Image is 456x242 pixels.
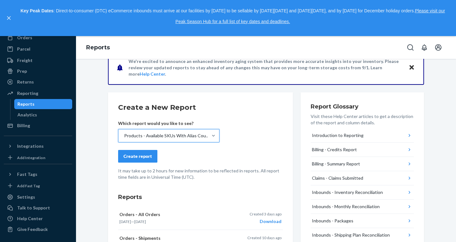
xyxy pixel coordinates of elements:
[312,146,357,153] div: Billing - Credits Report
[4,66,72,76] a: Prep
[4,203,72,213] a: Talk to Support
[118,120,219,127] p: Which report would you like to see?
[4,77,72,87] a: Returns
[17,205,50,211] div: Talk to Support
[118,150,157,163] button: Create report
[4,44,72,54] a: Parcel
[21,8,54,13] strong: Key Peak Dates
[6,15,12,21] button: close,
[118,206,283,230] button: Orders - All Orders[DATE]—[DATE]Created 3 days agoDownload
[17,215,43,222] div: Help Center
[408,63,416,72] button: Close
[312,232,390,238] div: Inbounds - Shipping Plan Reconciliation
[119,211,226,218] p: Orders - All Orders
[17,155,45,160] div: Add Integration
[432,41,445,54] button: Open account menu
[17,34,32,41] div: Orders
[17,79,34,85] div: Returns
[134,219,146,224] time: [DATE]
[311,113,414,126] p: Visit these Help Center articles to get a description of the report and column details.
[17,194,35,200] div: Settings
[4,192,72,202] a: Settings
[175,8,445,24] a: Please visit our Peak Season Hub for a full list of key dates and deadlines.
[311,185,414,200] button: Inbounds - Inventory Reconciliation
[4,214,72,224] a: Help Center
[15,6,450,27] p: : Direct-to-consumer (DTC) eCommerce inbounds must arrive at our facilities by [DATE] to be sella...
[17,90,38,96] div: Reporting
[418,41,431,54] button: Open notifications
[17,46,30,52] div: Parcel
[17,57,33,64] div: Freight
[14,110,73,120] a: Analytics
[250,211,282,217] p: Created 3 days ago
[4,55,72,65] a: Freight
[312,203,380,210] div: Inbounds - Monthly Reconciliation
[17,112,37,118] div: Analytics
[17,171,37,177] div: Fast Tags
[4,121,72,131] a: Billing
[311,143,414,157] button: Billing - Credits Report
[311,128,414,143] button: Introduction to Reporting
[404,41,417,54] button: Open Search Box
[17,183,40,189] div: Add Fast Tag
[311,157,414,171] button: Billing - Summary Report
[119,219,131,224] time: [DATE]
[17,226,48,233] div: Give Feedback
[311,102,414,111] h3: Report Glossary
[311,171,414,185] button: Claims - Claims Submitted
[312,161,360,167] div: Billing - Summary Report
[129,58,402,77] p: We're excited to announce an enhanced inventory aging system that provides more accurate insights...
[4,169,72,179] button: Fast Tags
[4,141,72,151] button: Integrations
[312,218,353,224] div: Inbounds - Packages
[17,101,35,107] div: Reports
[17,143,44,149] div: Integrations
[119,235,226,241] p: Orders - Shipments
[311,214,414,228] button: Inbounds - Packages
[4,224,72,234] button: Give Feedback
[4,88,72,98] a: Reporting
[118,102,283,113] h2: Create a New Report
[17,122,30,129] div: Billing
[4,33,72,43] a: Orders
[140,71,165,77] a: Help Center
[250,218,282,225] div: Download
[312,132,364,139] div: Introduction to Reporting
[86,44,110,51] a: Reports
[312,175,363,181] div: Claims - Claims Submitted
[247,235,282,240] p: Created 10 days ago
[118,168,283,180] p: It may take up to 2 hours for new information to be reflected in reports. All report time fields ...
[311,200,414,214] button: Inbounds - Monthly Reconciliation
[17,68,27,74] div: Prep
[81,39,115,57] ol: breadcrumbs
[14,99,73,109] a: Reports
[4,154,72,161] a: Add Integration
[118,193,283,201] h3: Reports
[124,133,211,139] div: Products - Available SKUs With Alias Counts
[312,189,383,195] div: Inbounds - Inventory Reconciliation
[119,219,226,224] p: —
[123,153,152,159] div: Create report
[4,182,72,189] a: Add Fast Tag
